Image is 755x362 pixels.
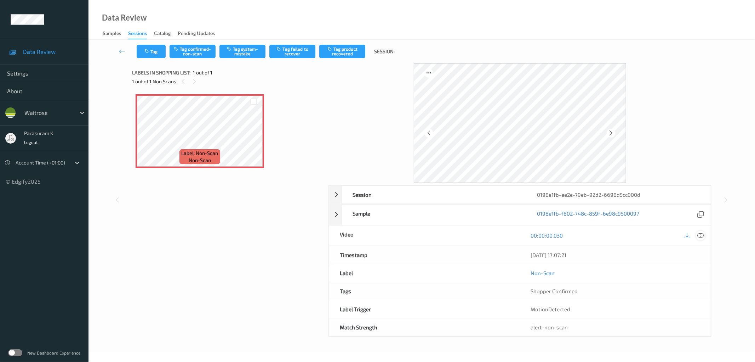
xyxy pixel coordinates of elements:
[329,225,520,246] div: Video
[154,29,178,39] a: Catalog
[137,45,166,58] button: Tag
[103,29,128,39] a: Samples
[537,210,639,219] a: 0198e1fb-f802-748c-859f-6e98c9500097
[132,69,190,76] span: Labels in shopping list:
[193,69,212,76] span: 1 out of 1
[520,300,711,318] div: MotionDetected
[526,186,711,204] div: 0198e1fb-ee2e-79eb-92d2-6698d5cc000d
[128,29,154,39] a: Sessions
[329,246,520,264] div: Timestamp
[102,14,147,21] div: Data Review
[170,45,216,58] button: Tag confirmed-non-scan
[531,232,563,239] a: 00:00:00.030
[329,318,520,336] div: Match Strength
[154,30,171,39] div: Catalog
[103,30,121,39] div: Samples
[178,29,222,39] a: Pending Updates
[342,186,526,204] div: Session
[531,251,700,258] div: [DATE] 17:07:21
[531,269,555,277] a: Non-Scan
[219,45,265,58] button: Tag system-mistake
[329,185,711,204] div: Session0198e1fb-ee2e-79eb-92d2-6698d5cc000d
[531,324,700,331] div: alert-non-scan
[269,45,315,58] button: Tag failed to recover
[319,45,365,58] button: Tag product recovered
[329,282,520,300] div: Tags
[329,300,520,318] div: Label Trigger
[374,48,395,55] span: Session:
[132,77,324,86] div: 1 out of 1 Non Scans
[329,204,711,225] div: Sample0198e1fb-f802-748c-859f-6e98c9500097
[342,205,526,225] div: Sample
[329,264,520,282] div: Label
[531,288,578,294] span: Shopper Confirmed
[181,150,218,157] span: Label: Non-Scan
[128,30,147,39] div: Sessions
[189,157,211,164] span: non-scan
[178,30,215,39] div: Pending Updates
